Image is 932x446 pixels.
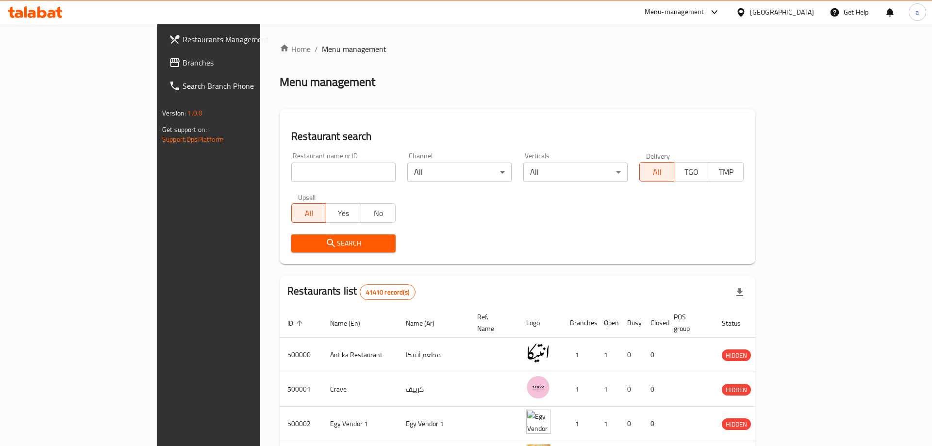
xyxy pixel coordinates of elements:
[596,338,619,372] td: 1
[360,288,415,297] span: 41410 record(s)
[722,419,751,430] span: HIDDEN
[915,7,919,17] span: a
[398,372,469,407] td: كرييف
[398,338,469,372] td: مطعم أنتيكا
[643,372,666,407] td: 0
[477,311,507,334] span: Ref. Name
[161,51,313,74] a: Branches
[183,33,305,45] span: Restaurants Management
[407,163,512,182] div: All
[330,206,357,220] span: Yes
[299,237,388,249] span: Search
[643,308,666,338] th: Closed
[322,372,398,407] td: Crave
[298,194,316,200] label: Upsell
[562,338,596,372] td: 1
[678,165,705,179] span: TGO
[291,203,326,223] button: All
[330,317,373,329] span: Name (En)
[596,372,619,407] td: 1
[674,162,709,182] button: TGO
[161,74,313,98] a: Search Branch Phone
[674,311,702,334] span: POS group
[287,284,416,300] h2: Restaurants list
[709,162,744,182] button: TMP
[619,338,643,372] td: 0
[619,407,643,441] td: 0
[619,308,643,338] th: Busy
[296,206,322,220] span: All
[291,129,744,144] h2: Restaurant search
[619,372,643,407] td: 0
[162,123,207,136] span: Get support on:
[315,43,318,55] li: /
[639,162,674,182] button: All
[162,107,186,119] span: Version:
[644,165,670,179] span: All
[183,57,305,68] span: Branches
[280,43,755,55] nav: breadcrumb
[161,28,313,51] a: Restaurants Management
[322,43,386,55] span: Menu management
[326,203,361,223] button: Yes
[722,384,751,396] span: HIDDEN
[596,407,619,441] td: 1
[360,284,416,300] div: Total records count
[562,407,596,441] td: 1
[722,384,751,396] div: HIDDEN
[291,163,396,182] input: Search for restaurant name or ID..
[596,308,619,338] th: Open
[280,74,375,90] h2: Menu management
[722,350,751,361] span: HIDDEN
[187,107,202,119] span: 1.0.0
[713,165,740,179] span: TMP
[722,317,753,329] span: Status
[322,338,398,372] td: Antika Restaurant
[406,317,447,329] span: Name (Ar)
[750,7,814,17] div: [GEOGRAPHIC_DATA]
[562,372,596,407] td: 1
[518,308,562,338] th: Logo
[162,133,224,146] a: Support.OpsPlatform
[365,206,392,220] span: No
[322,407,398,441] td: Egy Vendor 1
[728,281,751,304] div: Export file
[523,163,628,182] div: All
[526,375,550,399] img: Crave
[646,152,670,159] label: Delivery
[183,80,305,92] span: Search Branch Phone
[645,6,704,18] div: Menu-management
[562,308,596,338] th: Branches
[291,234,396,252] button: Search
[643,338,666,372] td: 0
[398,407,469,441] td: Egy Vendor 1
[526,341,550,365] img: Antika Restaurant
[287,317,306,329] span: ID
[526,410,550,434] img: Egy Vendor 1
[361,203,396,223] button: No
[643,407,666,441] td: 0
